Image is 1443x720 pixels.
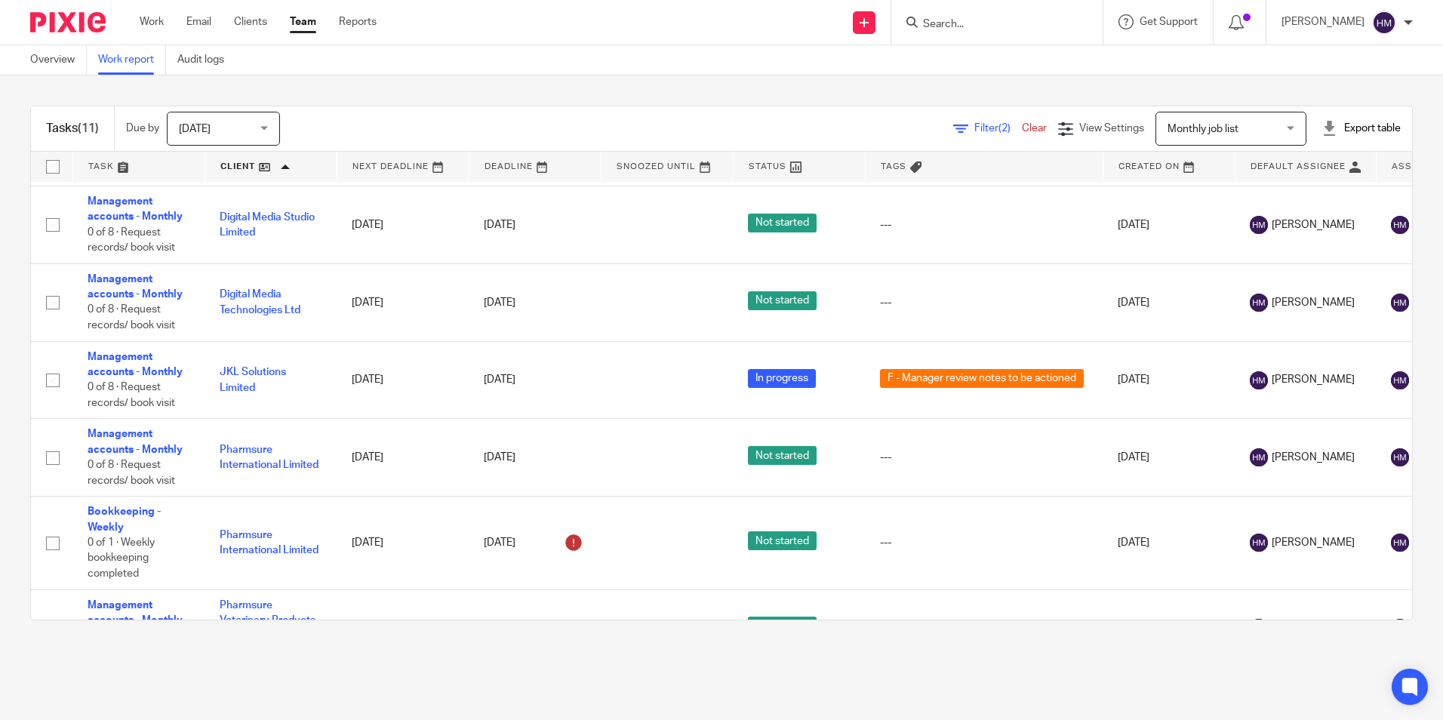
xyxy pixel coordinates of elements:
div: [DATE] [484,531,586,555]
a: Pharmsure International Limited [220,445,318,470]
img: svg%3E [1391,294,1409,312]
a: Pharmsure Veterinary Products [GEOGRAPHIC_DATA] [220,600,316,657]
img: svg%3E [1250,534,1268,552]
a: Pharmsure International Limited [220,530,318,555]
a: Reports [339,14,377,29]
div: Export table [1321,121,1401,136]
td: [DATE] [337,263,469,341]
a: Work [140,14,164,29]
span: Not started [748,617,817,635]
img: svg%3E [1250,371,1268,389]
img: svg%3E [1391,216,1409,234]
div: --- [880,535,1088,550]
div: [DATE] [484,295,586,310]
img: Pixie [30,12,106,32]
a: Digital Media Technologies Ltd [220,289,300,315]
span: 0 of 8 · Request records/ book visit [88,383,175,409]
td: [DATE] [1103,589,1235,667]
a: Digital Media Studio Limited [220,212,315,238]
h1: Tasks [46,121,99,137]
td: [DATE] [337,419,469,497]
a: JKL Solutions Limited [220,367,286,392]
div: [DATE] [484,217,586,232]
span: In progress [748,369,816,388]
span: [PERSON_NAME] [1272,217,1355,232]
span: F - Manager review notes to be actioned [880,369,1084,388]
a: Team [290,14,316,29]
img: svg%3E [1391,619,1409,637]
div: --- [880,217,1088,232]
img: svg%3E [1250,294,1268,312]
span: Not started [748,291,817,310]
a: Overview [30,45,87,75]
img: svg%3E [1250,619,1268,637]
a: Management accounts - Monthly [88,429,183,454]
td: [DATE] [337,341,469,419]
span: [PERSON_NAME] [1272,450,1355,465]
p: [PERSON_NAME] [1281,14,1365,29]
td: [DATE] [337,497,469,589]
img: svg%3E [1250,216,1268,234]
span: Monthly job list [1168,124,1238,134]
div: [DATE] [484,372,586,387]
span: (2) [998,123,1011,134]
span: (11) [78,122,99,134]
a: Management accounts - Monthly [88,600,183,626]
a: Audit logs [177,45,235,75]
span: [DATE] [179,124,211,134]
a: Management accounts - Monthly [88,274,183,300]
span: Filter [974,123,1022,134]
a: Work report [98,45,166,75]
img: svg%3E [1391,371,1409,389]
span: 0 of 8 · Request records/ book visit [88,305,175,331]
img: svg%3E [1391,534,1409,552]
a: Clear [1022,123,1047,134]
span: [PERSON_NAME] [1272,535,1355,550]
input: Search [921,18,1057,32]
td: [DATE] [1103,497,1235,589]
img: svg%3E [1250,448,1268,466]
span: Tags [881,162,906,171]
img: svg%3E [1372,11,1396,35]
td: [DATE] [1103,186,1235,264]
span: Not started [748,446,817,465]
span: View Settings [1079,123,1144,134]
td: [DATE] [1103,419,1235,497]
a: Clients [234,14,267,29]
a: Email [186,14,211,29]
td: [DATE] [337,186,469,264]
span: 0 of 8 · Request records/ book visit [88,460,175,486]
span: 0 of 8 · Request records/ book visit [88,227,175,254]
span: 0 of 1 · Weekly bookkeeping completed [88,537,155,579]
a: Management accounts - Monthly [88,352,183,377]
td: [DATE] [1103,341,1235,419]
a: Bookkeeping - Weekly [88,506,161,532]
td: [DATE] [337,589,469,667]
td: [DATE] [1103,263,1235,341]
p: Due by [126,121,159,136]
div: [DATE] [484,450,586,465]
span: [PERSON_NAME] [1272,372,1355,387]
div: --- [880,295,1088,310]
span: Not started [748,531,817,550]
div: --- [880,450,1088,465]
img: svg%3E [1391,448,1409,466]
a: Management accounts - Monthly [88,196,183,222]
span: Get Support [1140,17,1198,27]
span: Not started [748,214,817,232]
span: [PERSON_NAME] [1272,295,1355,310]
